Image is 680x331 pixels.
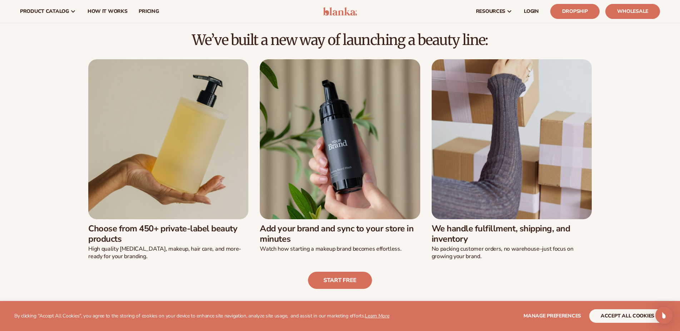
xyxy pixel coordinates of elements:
[365,312,389,319] a: Learn More
[308,272,372,289] a: Start free
[605,4,660,19] a: Wholesale
[88,245,248,260] p: High quality [MEDICAL_DATA], makeup, hair care, and more-ready for your branding.
[550,4,600,19] a: Dropship
[432,59,592,219] img: Female moving shipping boxes.
[88,224,248,244] h3: Choose from 450+ private-label beauty products
[523,312,581,319] span: Manage preferences
[88,59,248,219] img: Female hand holding soap bottle.
[14,313,389,319] p: By clicking "Accept All Cookies", you agree to the storing of cookies on your device to enhance s...
[139,9,159,14] span: pricing
[524,9,539,14] span: LOGIN
[20,32,660,48] h2: We’ve built a new way of launching a beauty line:
[432,245,592,260] p: No packing customer orders, no warehouse–just focus on growing your brand.
[323,7,357,16] img: logo
[260,245,420,253] p: Watch how starting a makeup brand becomes effortless.
[589,309,666,323] button: accept all cookies
[88,9,128,14] span: How It Works
[476,9,505,14] span: resources
[523,309,581,323] button: Manage preferences
[260,59,420,219] img: Male hand holding beard wash.
[655,307,672,324] div: Open Intercom Messenger
[20,9,69,14] span: product catalog
[260,224,420,244] h3: Add your brand and sync to your store in minutes
[432,224,592,244] h3: We handle fulfillment, shipping, and inventory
